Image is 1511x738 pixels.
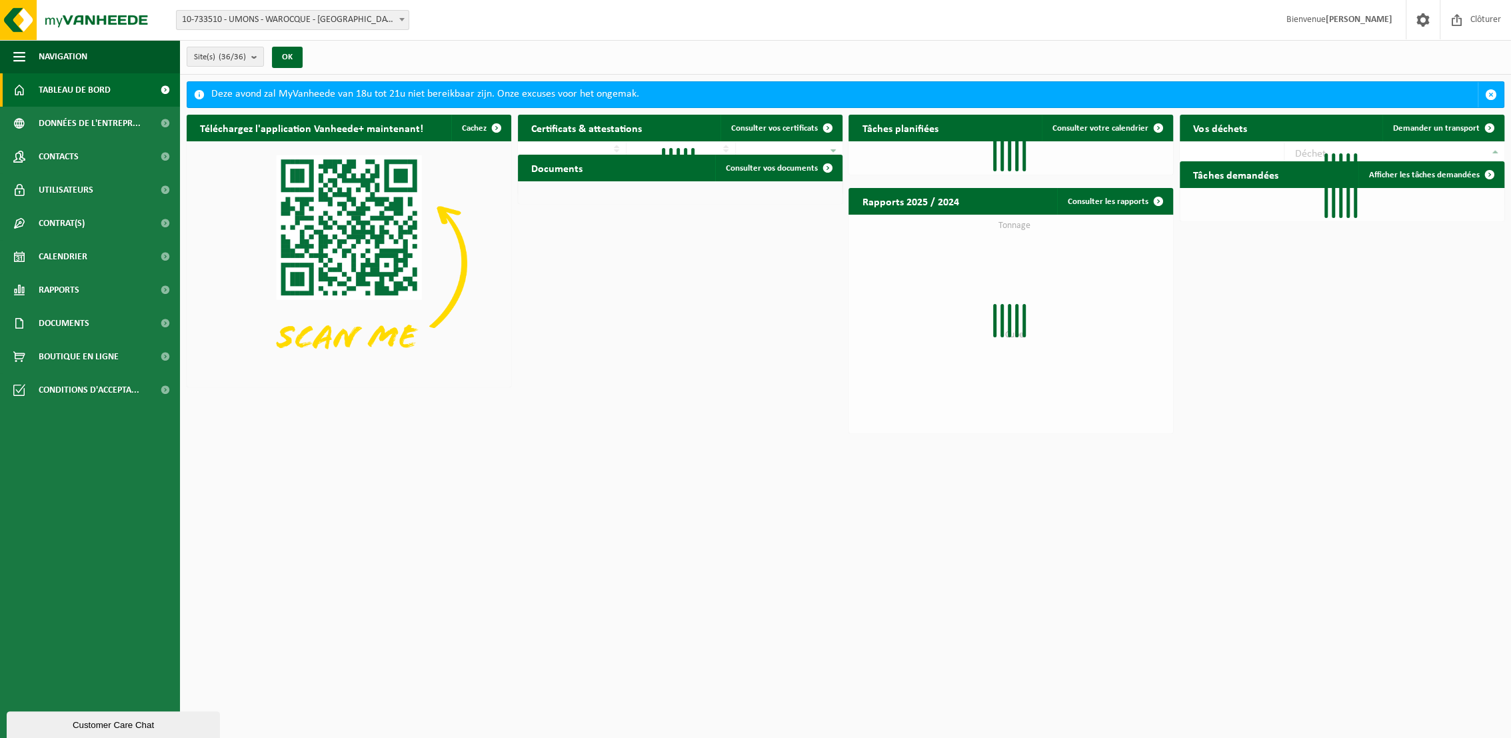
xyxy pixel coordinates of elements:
a: Demander un transport [1382,115,1503,141]
h2: Vos déchets [1180,115,1260,141]
a: Consulter votre calendrier [1042,115,1172,141]
img: Download de VHEPlus App [187,141,511,385]
span: Cachez [462,124,487,133]
a: Consulter les rapports [1057,188,1172,215]
iframe: chat widget [7,709,223,738]
span: 10-733510 - UMONS - WAROCQUE - MONS [177,11,409,29]
span: Boutique en ligne [39,340,119,373]
span: Contrat(s) [39,207,85,240]
span: Site(s) [194,47,246,67]
div: Deze avond zal MyVanheede van 18u tot 21u niet bereikbaar zijn. Onze excuses voor het ongemak. [211,82,1478,107]
span: 10-733510 - UMONS - WAROCQUE - MONS [176,10,409,30]
span: Tableau de bord [39,73,111,107]
button: Site(s)(36/36) [187,47,264,67]
count: (36/36) [219,53,246,61]
span: Conditions d'accepta... [39,373,139,407]
h2: Rapports 2025 / 2024 [848,188,972,214]
span: Rapports [39,273,79,307]
span: Consulter vos certificats [731,124,818,133]
span: Consulter votre calendrier [1052,124,1148,133]
strong: [PERSON_NAME] [1326,15,1392,25]
button: Cachez [451,115,510,141]
span: Navigation [39,40,87,73]
span: Calendrier [39,240,87,273]
span: Demander un transport [1393,124,1480,133]
span: Afficher les tâches demandées [1369,171,1480,179]
h2: Certificats & attestations [518,115,655,141]
span: Utilisateurs [39,173,93,207]
a: Afficher les tâches demandées [1358,161,1503,188]
h2: Documents [518,155,596,181]
a: Consulter vos certificats [721,115,841,141]
span: Données de l'entrepr... [39,107,141,140]
a: Consulter vos documents [715,155,841,181]
button: OK [272,47,303,68]
h2: Tâches demandées [1180,161,1291,187]
h2: Tâches planifiées [848,115,951,141]
h2: Téléchargez l'application Vanheede+ maintenant! [187,115,437,141]
span: Consulter vos documents [726,164,818,173]
span: Documents [39,307,89,340]
span: Contacts [39,140,79,173]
